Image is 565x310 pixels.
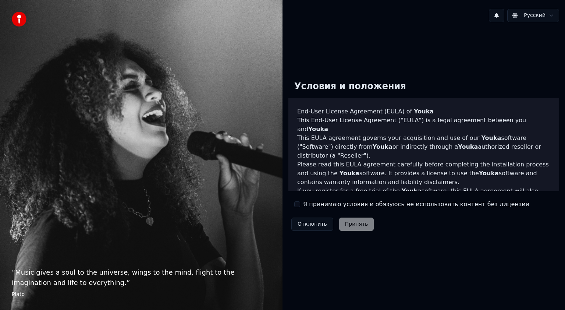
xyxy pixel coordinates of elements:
[303,200,529,209] label: Я принимаю условия и обязуюсь не использовать контент без лицензии
[297,160,550,187] p: Please read this EULA agreement carefully before completing the installation process and using th...
[297,187,550,222] p: If you register for a free trial of the software, this EULA agreement will also govern that trial...
[297,107,550,116] h3: End-User License Agreement (EULA) of
[12,12,26,27] img: youka
[12,267,271,288] p: “ Music gives a soul to the universe, wings to the mind, flight to the imagination and life to ev...
[288,75,412,98] div: Условия и положения
[308,126,328,133] span: Youka
[414,108,434,115] span: Youka
[481,134,501,141] span: Youka
[373,143,392,150] span: Youka
[402,187,422,194] span: Youka
[479,170,499,177] span: Youka
[458,143,478,150] span: Youka
[291,218,333,231] button: Отклонить
[297,134,550,160] p: This EULA agreement governs your acquisition and use of our software ("Software") directly from o...
[12,291,271,298] footer: Plato
[297,116,550,134] p: This End-User License Agreement ("EULA") is a legal agreement between you and
[340,170,359,177] span: Youka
